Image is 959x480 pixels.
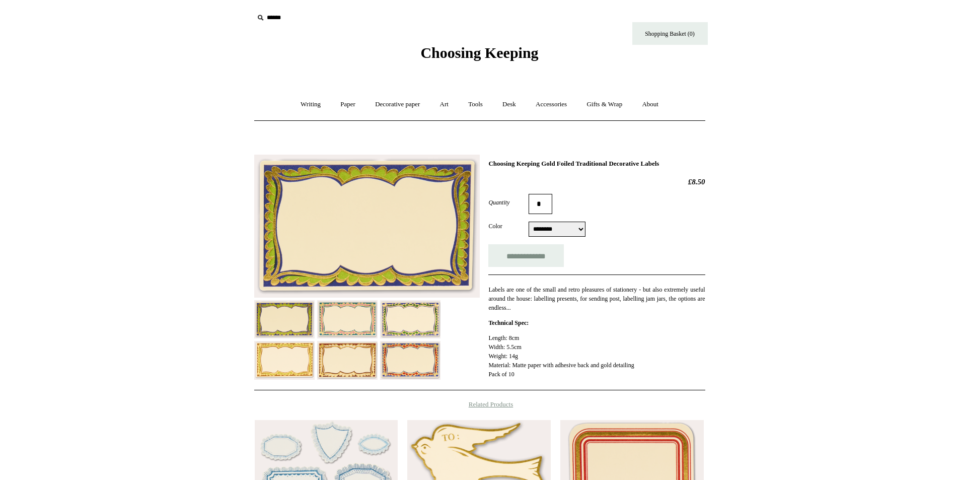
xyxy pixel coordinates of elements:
a: Writing [291,91,330,118]
img: Choosing Keeping Gold Foiled Traditional Decorative Labels [254,341,315,379]
strong: Technical Spec: [488,319,529,326]
img: Choosing Keeping Gold Foiled Traditional Decorative Labels [380,341,440,379]
label: Color [488,222,529,231]
span: Choosing Keeping [420,44,538,61]
p: Length: 8cm Width: 5.5cm Weight: 14g Material: Matte paper with adhesive back and gold detailing ... [488,333,705,379]
img: Choosing Keeping Gold Foiled Traditional Decorative Labels [254,155,480,298]
a: About [633,91,668,118]
h1: Choosing Keeping Gold Foiled Traditional Decorative Labels [488,160,705,168]
h2: £8.50 [488,177,705,186]
img: Choosing Keeping Gold Foiled Traditional Decorative Labels [317,341,378,380]
a: Shopping Basket (0) [632,22,708,45]
h4: Related Products [228,400,731,408]
label: Quantity [488,198,529,207]
a: Desk [493,91,525,118]
img: Choosing Keeping Gold Foiled Traditional Decorative Labels [380,300,440,338]
img: Choosing Keeping Gold Foiled Traditional Decorative Labels [254,300,315,338]
p: Labels are one of the small and retro pleasures of stationery - but also extremely useful around ... [488,285,705,312]
a: Accessories [527,91,576,118]
a: Gifts & Wrap [577,91,631,118]
a: Choosing Keeping [420,52,538,59]
img: Choosing Keeping Gold Foiled Traditional Decorative Labels [317,300,378,338]
a: Art [431,91,458,118]
a: Decorative paper [366,91,429,118]
a: Tools [459,91,492,118]
a: Paper [331,91,364,118]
